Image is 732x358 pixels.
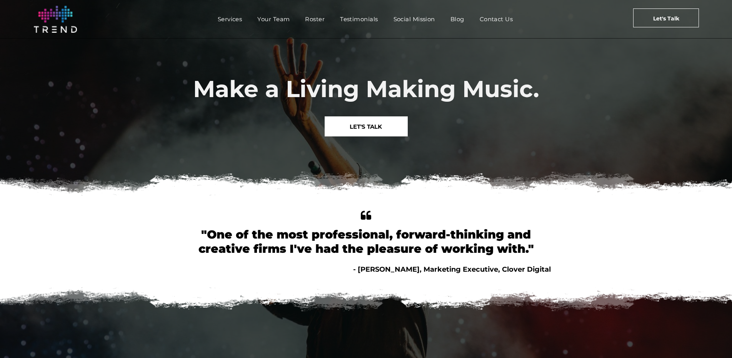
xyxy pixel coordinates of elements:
font: "One of the most professional, forward-thinking and creative firms I've had the pleasure of worki... [198,227,534,256]
a: Roster [297,13,332,25]
a: Blog [443,13,472,25]
a: Testimonials [332,13,385,25]
span: LET'S TALK [350,117,382,136]
a: Your Team [250,13,297,25]
span: - [PERSON_NAME], Marketing Executive, Clover Digital [353,265,551,274]
a: Contact Us [472,13,521,25]
a: Services [210,13,250,25]
span: Make a Living Making Music. [193,75,539,103]
a: Social Mission [386,13,443,25]
a: LET'S TALK [325,116,408,136]
a: Let's Talk [633,8,699,27]
span: Let's Talk [653,9,679,28]
img: logo [34,6,77,33]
